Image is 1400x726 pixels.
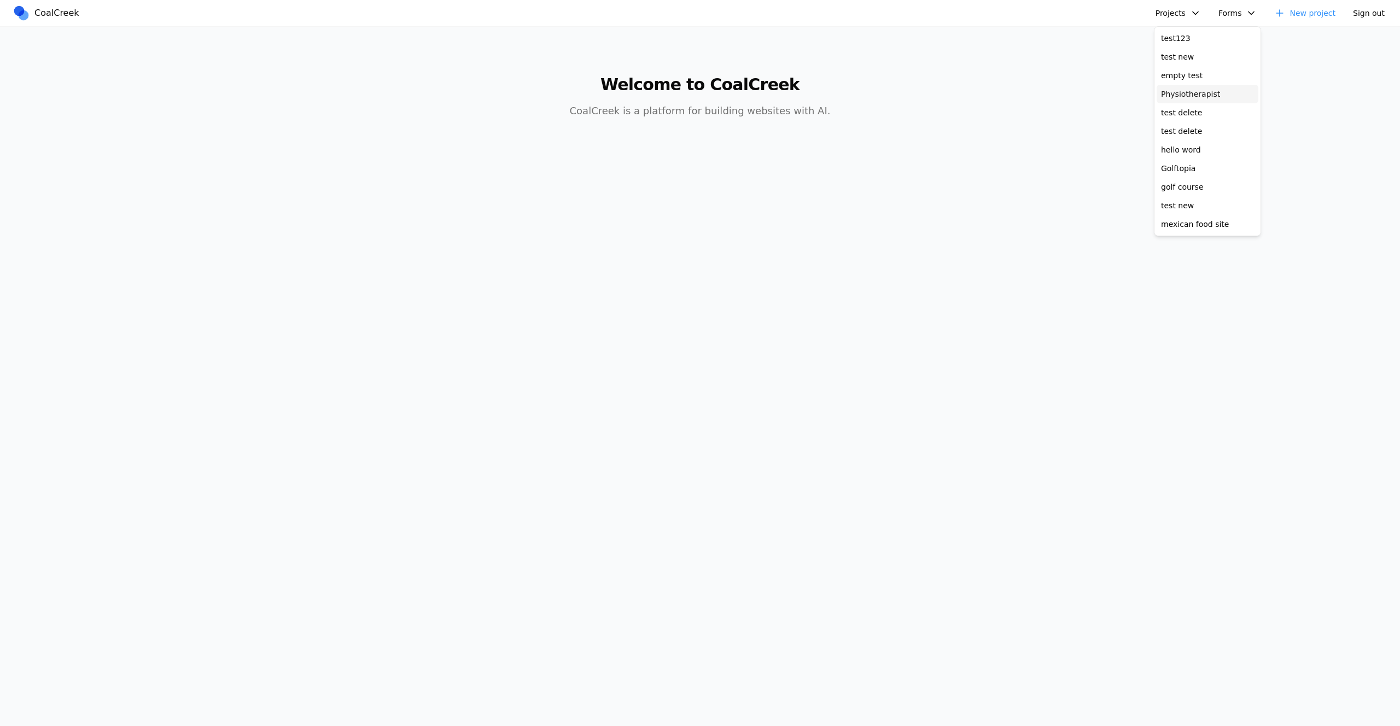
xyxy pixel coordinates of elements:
p: CoalCreek is a platform for building websites with AI. [490,103,910,119]
a: empty test [1157,66,1258,85]
div: Projects [1154,26,1261,236]
a: test new [1157,48,1258,66]
a: New project [1268,4,1342,22]
a: golf course [1157,178,1258,196]
button: Forms [1212,4,1264,22]
button: Sign out [1346,4,1391,22]
a: test delete [1157,103,1258,122]
span: CoalCreek [34,7,79,20]
h1: Welcome to CoalCreek [490,75,910,95]
a: test delete [1157,122,1258,140]
a: mexican food site [1157,215,1258,233]
a: hello word [1157,140,1258,159]
a: Physiotherapist [1157,85,1258,103]
a: test123 [1157,29,1258,48]
a: Golftopia [1157,159,1258,178]
a: test new [1157,196,1258,215]
button: Projects [1149,4,1207,22]
a: dsfsdf [1157,233,1258,252]
a: CoalCreek [13,5,84,21]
